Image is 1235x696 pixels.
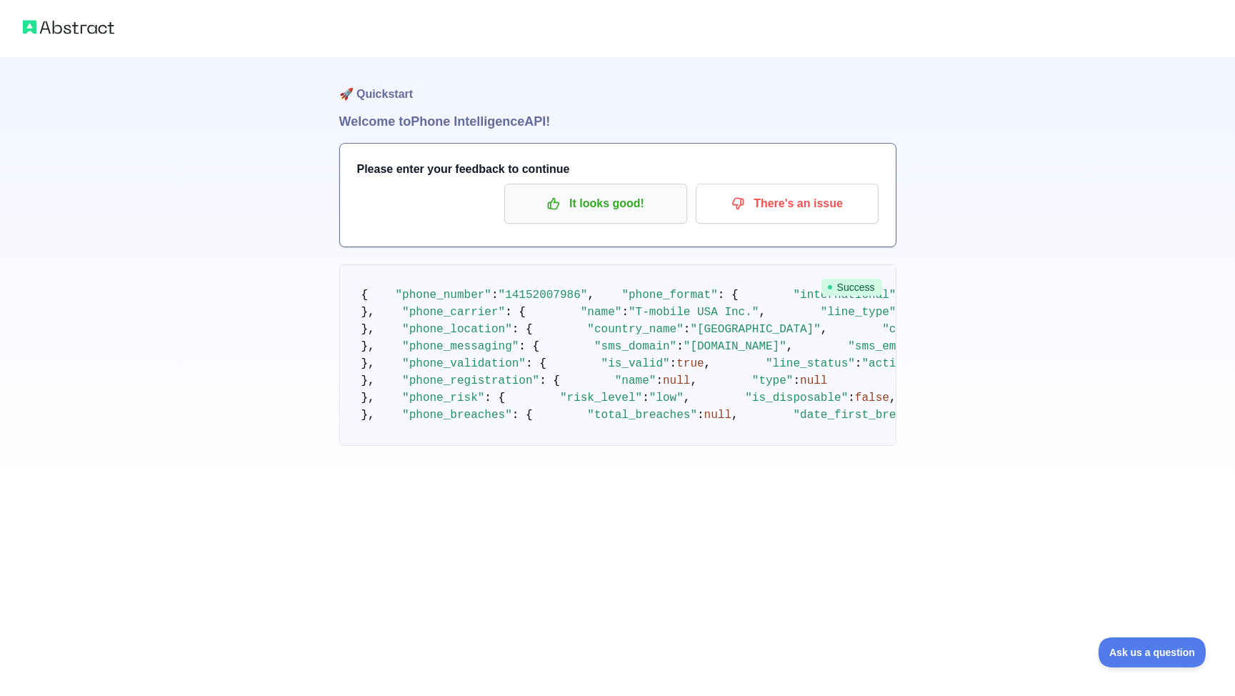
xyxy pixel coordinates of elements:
span: , [759,306,766,319]
span: "name" [581,306,622,319]
span: , [684,392,691,404]
span: "line_status" [766,357,855,370]
span: : { [484,392,505,404]
span: : { [539,374,560,387]
h3: Please enter your feedback to continue [357,161,879,178]
span: : [855,357,862,370]
span: "phone_registration" [402,374,539,387]
span: null [704,409,731,422]
span: : [491,289,499,302]
span: "sms_domain" [594,340,676,353]
span: "T-mobile USA Inc." [629,306,759,319]
span: "country_code" [882,323,978,336]
span: Success [821,279,882,296]
button: It looks good! [504,184,687,224]
span: "active" [861,357,916,370]
span: : { [505,306,526,319]
span: : [642,392,649,404]
span: "total_breaches" [587,409,697,422]
span: "is_disposable" [745,392,848,404]
span: null [663,374,690,387]
span: null [800,374,827,387]
span: : [697,409,704,422]
span: "risk_level" [560,392,642,404]
span: "phone_location" [402,323,512,336]
p: It looks good! [515,192,676,216]
span: "type" [752,374,794,387]
span: true [676,357,704,370]
span: : [656,374,663,387]
span: "[DOMAIN_NAME]" [684,340,786,353]
span: : { [519,340,539,353]
span: : { [718,289,739,302]
span: , [889,392,896,404]
span: , [786,340,794,353]
img: Abstract logo [23,17,114,37]
span: "phone_breaches" [402,409,512,422]
h1: Welcome to Phone Intelligence API! [339,111,896,131]
span: "phone_carrier" [402,306,505,319]
span: false [855,392,889,404]
span: { [361,289,369,302]
span: : { [526,357,546,370]
span: "phone_messaging" [402,340,519,353]
span: : [621,306,629,319]
h1: 🚀 Quickstart [339,57,896,111]
span: , [731,409,739,422]
button: There's an issue [696,184,879,224]
span: "sms_email" [848,340,924,353]
span: : [670,357,677,370]
span: "phone_number" [396,289,491,302]
span: : { [512,409,533,422]
span: "phone_validation" [402,357,526,370]
span: : { [512,323,533,336]
span: "low" [649,392,684,404]
span: "line_type" [821,306,896,319]
span: , [690,374,697,387]
p: There's an issue [706,192,868,216]
span: : [684,323,691,336]
span: "is_valid" [601,357,670,370]
span: , [821,323,828,336]
span: : [848,392,855,404]
span: "phone_format" [621,289,717,302]
span: "phone_risk" [402,392,484,404]
span: "name" [615,374,656,387]
span: "date_first_breached" [793,409,937,422]
span: : [793,374,800,387]
span: , [704,357,711,370]
span: "14152007986" [499,289,588,302]
span: , [587,289,594,302]
span: "international" [793,289,896,302]
span: "[GEOGRAPHIC_DATA]" [690,323,820,336]
span: : [676,340,684,353]
iframe: Toggle Customer Support [1099,637,1206,667]
span: "country_name" [587,323,683,336]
